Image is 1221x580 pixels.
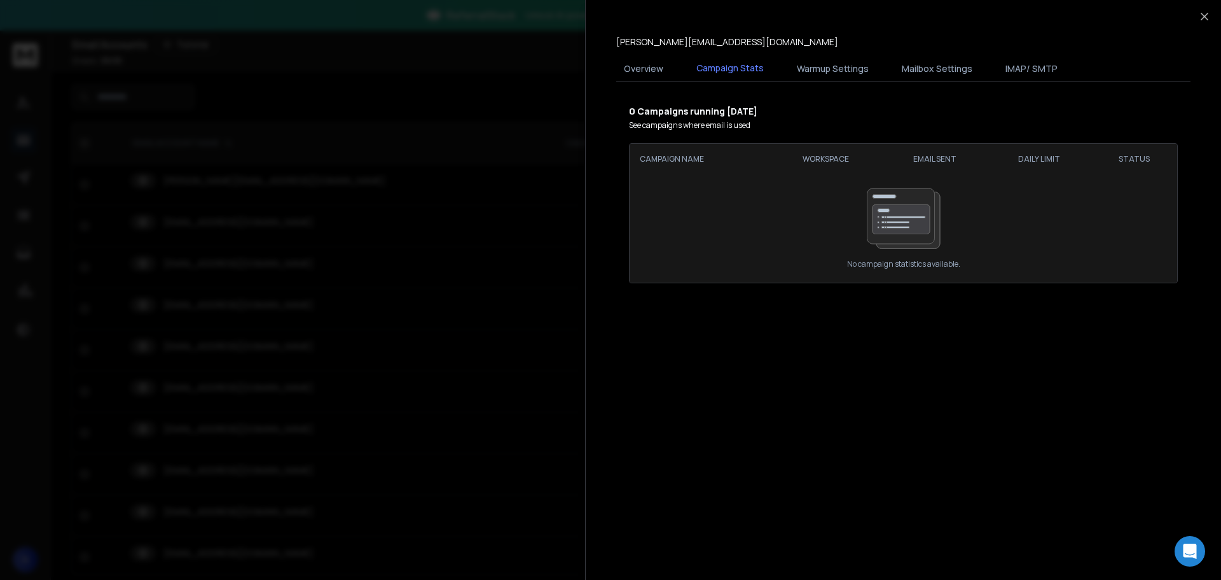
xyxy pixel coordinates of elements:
[1091,144,1177,174] th: STATUS
[789,55,876,83] button: Warmup Settings
[616,36,838,48] p: [PERSON_NAME][EMAIL_ADDRESS][DOMAIN_NAME]
[988,144,1091,174] th: DAILY LIMIT
[770,144,881,174] th: Workspace
[894,55,980,83] button: Mailbox Settings
[629,105,637,117] b: 0
[847,259,960,269] p: No campaign statistics available.
[629,105,1178,118] p: Campaigns running [DATE]
[616,55,671,83] button: Overview
[689,54,771,83] button: Campaign Stats
[630,144,770,174] th: CAMPAIGN NAME
[1175,536,1205,567] div: Open Intercom Messenger
[998,55,1065,83] button: IMAP/ SMTP
[629,120,1178,131] p: See campaigns where email is used
[881,144,988,174] th: EMAIL SENT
